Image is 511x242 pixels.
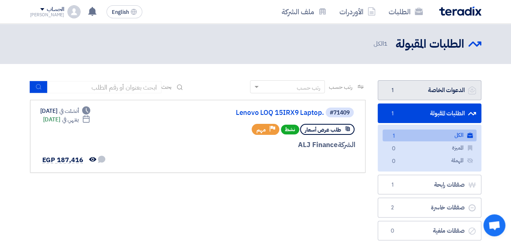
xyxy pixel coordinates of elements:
[389,132,399,141] span: 1
[329,83,352,91] span: رتب حسب
[388,86,398,95] span: 1
[389,157,399,166] span: 0
[383,142,476,154] a: المميزة
[374,39,389,48] span: الكل
[388,110,398,118] span: 1
[378,103,481,123] a: الطلبات المقبولة1
[48,81,161,93] input: ابحث بعنوان أو رقم الطلب
[107,5,142,18] button: English
[42,155,83,165] span: EGP 187,416
[305,126,341,134] span: طلب عرض أسعار
[161,83,172,91] span: بحث
[388,181,398,189] span: 1
[388,227,398,235] span: 0
[161,109,324,117] a: Lenovo LOQ 15IRX9 Laptop.
[257,126,266,134] span: مهم
[43,115,91,124] div: [DATE]
[67,5,80,18] img: profile_test.png
[59,107,79,115] span: أنشئت في
[378,221,481,241] a: صفقات ملغية0
[47,6,64,13] div: الحساب
[333,2,382,21] a: الأوردرات
[382,2,429,21] a: الطلبات
[483,214,505,236] div: Open chat
[388,204,398,212] span: 2
[30,13,65,17] div: [PERSON_NAME]
[378,80,481,100] a: الدعوات الخاصة1
[378,198,481,218] a: صفقات خاسرة2
[383,130,476,141] a: الكل
[281,125,299,134] span: نشط
[338,140,355,150] span: الشركة
[330,110,350,116] div: #71409
[62,115,79,124] span: ينتهي في
[112,9,129,15] span: English
[389,145,399,153] span: 0
[439,7,481,16] img: Teradix logo
[297,84,320,92] div: رتب حسب
[160,140,355,150] div: ALJ Finance
[384,39,387,48] span: 1
[40,107,91,115] div: [DATE]
[383,155,476,167] a: المهملة
[378,175,481,195] a: صفقات رابحة1
[275,2,333,21] a: ملف الشركة
[396,36,464,52] h2: الطلبات المقبولة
